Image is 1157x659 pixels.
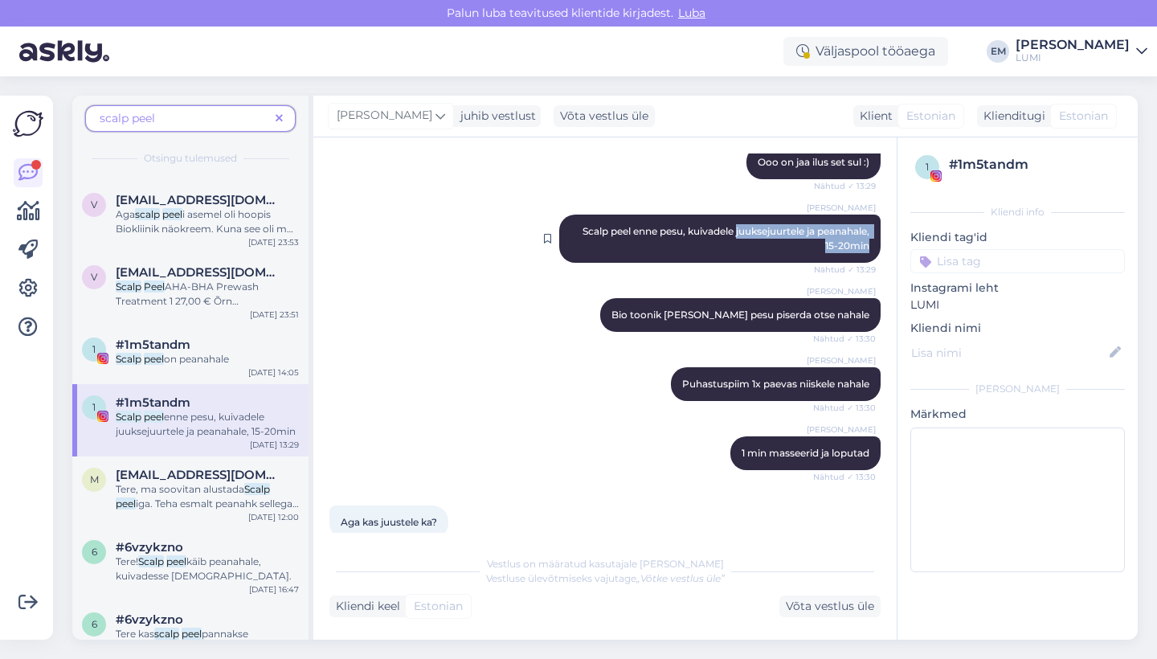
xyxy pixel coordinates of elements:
[910,382,1125,396] div: [PERSON_NAME]
[92,618,97,630] span: 6
[154,628,179,640] mark: scalp
[758,156,869,168] span: Ooo on jaa ilus set sul :)
[116,612,183,627] span: #6vzykzno
[1016,39,1130,51] div: [PERSON_NAME]
[138,555,164,567] mark: Scalp
[248,366,299,379] div: [DATE] 14:05
[249,583,299,596] div: [DATE] 16:47
[910,280,1125,297] p: Instagrami leht
[906,108,955,125] span: Estonian
[116,483,244,495] span: Tere, ma soovitan alustada
[926,161,929,173] span: 1
[337,107,432,125] span: [PERSON_NAME]
[162,208,182,220] mark: peel
[554,105,655,127] div: Võta vestlus üle
[100,111,155,125] span: scalp peel
[807,285,876,297] span: [PERSON_NAME]
[910,249,1125,273] input: Lisa tag
[90,473,99,485] span: m
[164,353,229,365] span: on peanahale
[116,208,298,379] span: i asemel oli hoopis Biokliinik näokreem. Kuna see oli mul kunagi ostukorvis ja kaalusin seda, sii...
[341,516,437,528] span: Aga kas juustele ka?
[144,411,164,423] mark: peel
[807,354,876,366] span: [PERSON_NAME]
[92,343,96,355] span: 1
[182,628,202,640] mark: peel
[807,202,876,214] span: [PERSON_NAME]
[135,208,160,220] mark: scalp
[813,402,876,414] span: Nähtud ✓ 13:30
[248,236,299,248] div: [DATE] 23:53
[144,151,237,166] span: Otsingu tulemused
[116,208,135,220] span: Aga
[116,265,283,280] span: vivimaar@gmail.com
[91,199,97,211] span: v
[116,540,183,555] span: #6vzykzno
[910,205,1125,219] div: Kliendi info
[779,596,881,617] div: Võta vestlus üle
[487,558,724,570] span: Vestlus on määratud kasutajale [PERSON_NAME]
[742,447,869,459] span: 1 min masseerid ja loputad
[116,497,299,582] span: iga. Teha esmalt peanahk sellega korralikult puhtaks. Siis enne järgmist pesukorda kanda Rosmarii...
[116,468,283,482] span: marii123malva@gmail.com
[910,406,1125,423] p: Märkmed
[116,497,136,510] mark: peel
[682,378,869,390] span: Puhastuspiim 1x paevas niiskele nahale
[244,483,270,495] mark: Scalp
[414,598,463,615] span: Estonian
[250,439,299,451] div: [DATE] 13:29
[248,511,299,523] div: [DATE] 12:00
[1016,51,1130,64] div: LUMI
[910,320,1125,337] p: Kliendi nimi
[783,37,948,66] div: Väljaspool tööaega
[1016,39,1147,64] a: [PERSON_NAME]LUMI
[116,411,296,437] span: enne pesu, kuivadele juuksejuurtele ja peanahale, 15-20min
[853,108,893,125] div: Klient
[116,411,141,423] mark: Scalp
[116,338,190,352] span: #1m5tandm
[144,353,164,365] mark: peel
[329,598,400,615] div: Kliendi keel
[116,280,298,394] span: AHA-BHA Prewash Treatment 1 27,00 € Õrn meigieemaldi “Babyface” näole ja silmadele - 100ml Suurus...
[92,401,96,413] span: 1
[116,628,154,640] span: Tere kas
[977,108,1045,125] div: Klienditugi
[911,344,1106,362] input: Lisa nimi
[910,229,1125,246] p: Kliendi tag'id
[611,309,869,321] span: Bio toonik [PERSON_NAME] pesu piserda otse nahale
[92,546,97,558] span: 6
[116,555,138,567] span: Tere!
[636,572,725,584] i: „Võtke vestlus üle”
[486,572,725,584] span: Vestluse ülevõtmiseks vajutage
[673,6,710,20] span: Luba
[116,193,283,207] span: vivimaar@gmail.com
[814,180,876,192] span: Nähtud ✓ 13:29
[116,280,141,293] mark: Scalp
[949,155,1120,174] div: # 1m5tandm
[814,264,876,276] span: Nähtud ✓ 13:29
[91,271,97,283] span: v
[813,471,876,483] span: Nähtud ✓ 13:30
[13,108,43,139] img: Askly Logo
[987,40,1009,63] div: EM
[116,555,292,582] span: käib peanahale, kuivadesse [DEMOGRAPHIC_DATA].
[807,424,876,436] span: [PERSON_NAME]
[250,309,299,321] div: [DATE] 23:51
[813,333,876,345] span: Nähtud ✓ 13:30
[454,108,536,125] div: juhib vestlust
[116,395,190,410] span: #1m5tandm
[116,353,141,365] mark: Scalp
[144,280,165,293] mark: Peel
[910,297,1125,313] p: LUMI
[583,225,872,252] span: Scalp peel enne pesu, kuivadele juuksejuurtele ja peanahale, 15-20min
[166,555,186,567] mark: peel
[1059,108,1108,125] span: Estonian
